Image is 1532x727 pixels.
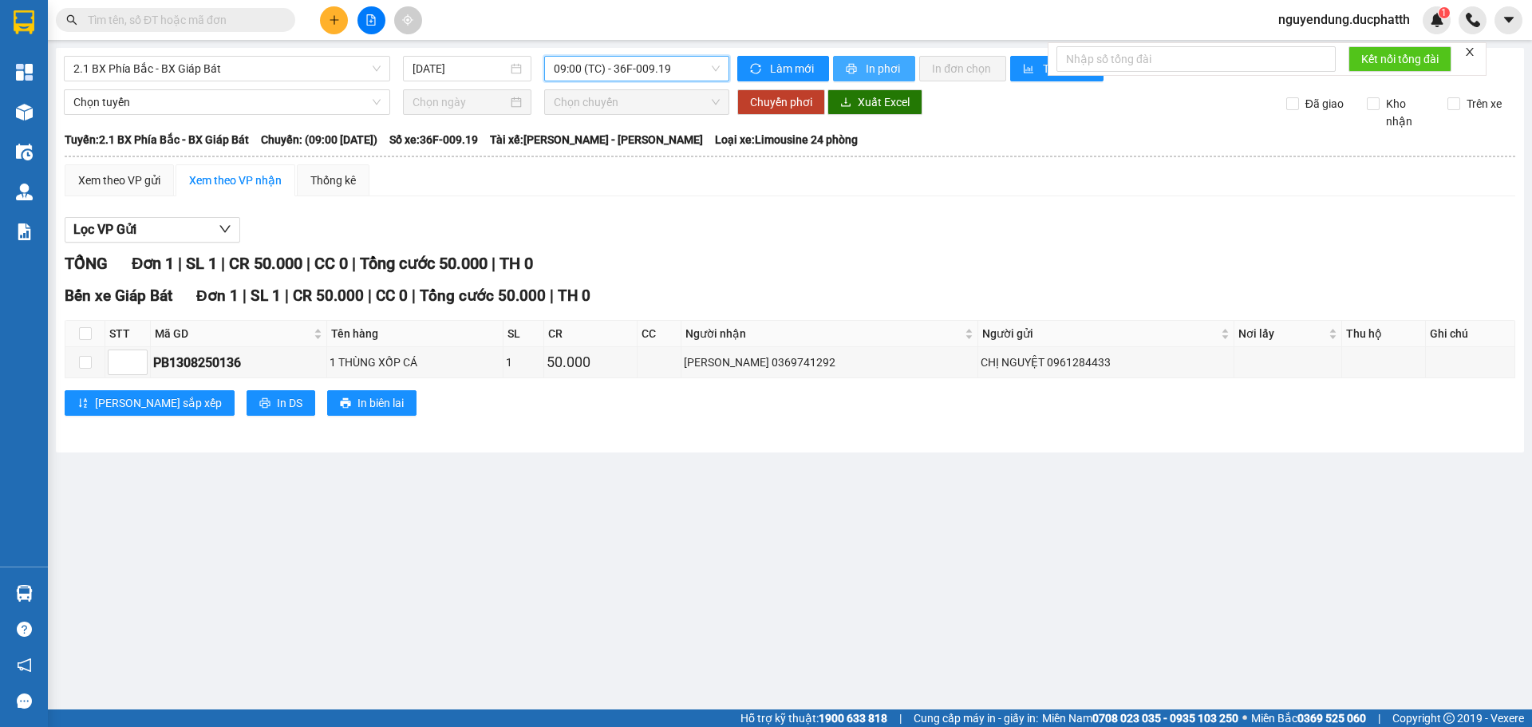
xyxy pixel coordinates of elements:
span: nguyendung.ducphatth [1265,10,1423,30]
span: | [899,709,902,727]
span: copyright [1443,713,1455,724]
button: caret-down [1494,6,1522,34]
span: Đơn 1 [132,254,174,273]
span: | [368,286,372,305]
span: Mã GD [155,325,310,342]
span: Chọn chuyến [554,90,720,114]
span: download [840,97,851,109]
span: | [412,286,416,305]
th: CC [638,321,681,347]
div: [PERSON_NAME] 0369741292 [684,354,975,371]
div: Thống kê [310,172,356,189]
span: | [221,254,225,273]
span: | [352,254,356,273]
span: | [1378,709,1380,727]
span: Nơi lấy [1238,325,1325,342]
span: In DS [277,394,302,412]
span: caret-down [1502,13,1516,27]
span: Cung cấp máy in - giấy in: [914,709,1038,727]
img: warehouse-icon [16,184,33,200]
span: SL 1 [251,286,281,305]
span: Hỗ trợ kỹ thuật: [740,709,887,727]
button: Chuyển phơi [737,89,825,115]
th: Ghi chú [1426,321,1514,347]
span: | [285,286,289,305]
span: | [178,254,182,273]
span: aim [402,14,413,26]
span: printer [340,397,351,410]
span: SL 1 [186,254,217,273]
span: question-circle [17,622,32,637]
button: printerIn biên lai [327,390,417,416]
img: warehouse-icon [16,144,33,160]
span: printer [846,63,859,76]
span: search [66,14,77,26]
button: printerIn DS [247,390,315,416]
span: [PERSON_NAME] sắp xếp [95,394,222,412]
input: Nhập số tổng đài [1056,46,1336,72]
span: Tài xế: [PERSON_NAME] - [PERSON_NAME] [490,131,703,148]
span: Đơn 1 [196,286,239,305]
span: printer [259,397,270,410]
img: warehouse-icon [16,585,33,602]
input: Tìm tên, số ĐT hoặc mã đơn [88,11,276,29]
strong: 0708 023 035 - 0935 103 250 [1092,712,1238,725]
div: CHỊ NGUYỆT 0961284433 [981,354,1231,371]
span: | [243,286,247,305]
button: downloadXuất Excel [827,89,922,115]
span: Lọc VP Gửi [73,219,136,239]
span: down [219,223,231,235]
span: sort-ascending [77,397,89,410]
span: CC 0 [376,286,408,305]
input: 13/08/2025 [413,60,507,77]
span: plus [329,14,340,26]
button: plus [320,6,348,34]
strong: 1900 633 818 [819,712,887,725]
div: 50.000 [547,351,634,373]
span: 2.1 BX Phía Bắc - BX Giáp Bát [73,57,381,81]
span: Tổng cước 50.000 [360,254,488,273]
span: Số xe: 36F-009.19 [389,131,478,148]
img: warehouse-icon [16,104,33,121]
span: TỔNG [65,254,108,273]
span: Đã giao [1299,95,1350,113]
span: Kết nối tổng đài [1361,50,1439,68]
button: file-add [357,6,385,34]
button: bar-chartThống kê [1010,56,1104,81]
span: Tổng cước 50.000 [420,286,546,305]
button: Lọc VP Gửi [65,217,240,243]
span: In biên lai [357,394,404,412]
th: STT [105,321,151,347]
span: file-add [365,14,377,26]
div: PB1308250136 [153,353,324,373]
img: phone-icon [1466,13,1480,27]
span: | [550,286,554,305]
span: 09:00 (TC) - 36F-009.19 [554,57,720,81]
span: notification [17,658,32,673]
img: logo-vxr [14,10,34,34]
span: In phơi [866,60,902,77]
span: TH 0 [558,286,590,305]
span: Miền Bắc [1251,709,1366,727]
span: Xuất Excel [858,93,910,111]
span: close [1464,46,1475,57]
span: Người nhận [685,325,961,342]
span: Loại xe: Limousine 24 phòng [715,131,858,148]
sup: 1 [1439,7,1450,18]
th: CR [544,321,638,347]
span: TH 0 [499,254,533,273]
span: Chuyến: (09:00 [DATE]) [261,131,377,148]
div: Xem theo VP gửi [78,172,160,189]
div: 1 THÙNG XỐP CÁ [330,354,500,371]
strong: 0369 525 060 [1297,712,1366,725]
span: Bến xe Giáp Bát [65,286,172,305]
span: Kho nhận [1380,95,1435,130]
th: Tên hàng [327,321,503,347]
td: PB1308250136 [151,347,327,378]
button: In đơn chọn [919,56,1006,81]
span: ⚪️ [1242,715,1247,721]
img: solution-icon [16,223,33,240]
span: Làm mới [770,60,816,77]
span: | [492,254,496,273]
span: 1 [1441,7,1447,18]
